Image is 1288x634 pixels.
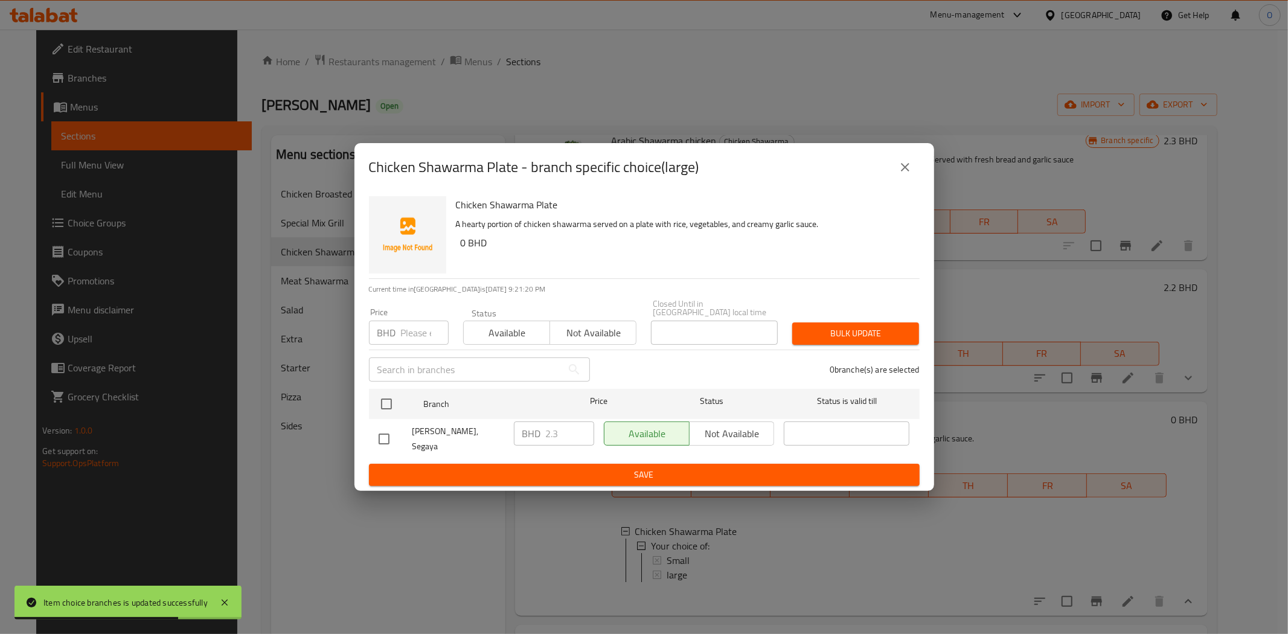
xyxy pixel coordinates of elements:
[43,596,208,609] div: Item choice branches is updated successfully
[423,397,549,412] span: Branch
[379,467,910,482] span: Save
[549,321,636,345] button: Not available
[461,234,910,251] h6: 0 BHD
[377,325,396,340] p: BHD
[546,421,594,446] input: Please enter price
[522,426,541,441] p: BHD
[830,363,920,376] p: 0 branche(s) are selected
[802,326,909,341] span: Bulk update
[456,196,910,213] h6: Chicken Shawarma Plate
[401,321,449,345] input: Please enter price
[412,424,504,454] span: [PERSON_NAME], Segaya
[369,284,920,295] p: Current time in [GEOGRAPHIC_DATA] is [DATE] 9:21:20 PM
[369,196,446,274] img: Chicken Shawarma Plate
[559,394,639,409] span: Price
[369,158,699,177] h2: Chicken Shawarma Plate - branch specific choice(large)
[369,464,920,486] button: Save
[469,324,545,342] span: Available
[555,324,632,342] span: Not available
[369,357,562,382] input: Search in branches
[784,394,909,409] span: Status is valid till
[792,322,919,345] button: Bulk update
[456,217,910,232] p: A hearty portion of chicken shawarma served on a plate with rice, vegetables, and creamy garlic s...
[891,153,920,182] button: close
[649,394,774,409] span: Status
[463,321,550,345] button: Available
